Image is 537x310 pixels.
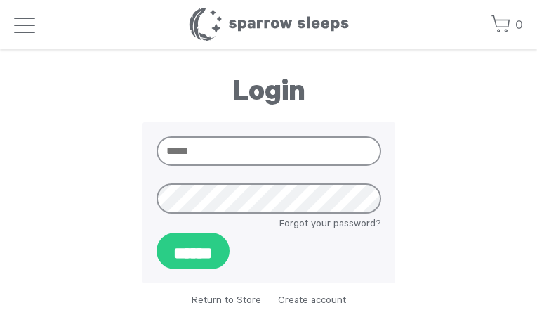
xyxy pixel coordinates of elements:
[188,7,350,42] h1: Sparrow Sleeps
[279,217,381,233] a: Forgot your password?
[491,11,523,41] a: 0
[142,77,395,112] h1: Login
[278,296,346,307] a: Create account
[192,296,261,307] a: Return to Store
